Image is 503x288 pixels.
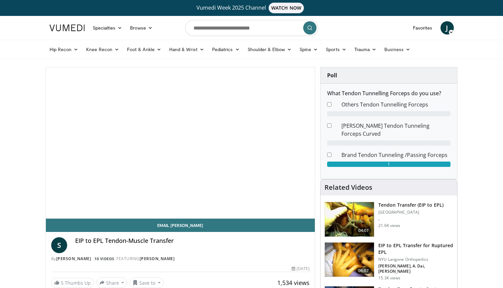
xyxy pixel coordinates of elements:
[378,257,453,262] p: NYU Langone Orthopedics
[324,202,453,237] a: 04:07 Tendon Transfer (EIP to EPL) [GEOGRAPHIC_DATA] . 21.6K views
[92,256,117,262] a: 10 Videos
[380,43,414,56] a: Business
[51,237,67,253] a: S
[336,122,455,138] dd: [PERSON_NAME] Tendon Tunneling Forceps Curved
[208,43,244,56] a: Pediatrics
[378,202,443,208] h3: Tendon Transfer (EIP to EPL)
[89,21,126,35] a: Specialties
[327,72,337,79] strong: Poll
[324,242,453,281] a: 06:07 EIP to EPL Transfer for Ruptured EPL NYU Langone Orthopedics [PERSON_NAME], A. Dai, [PERSON...
[378,210,443,215] p: [GEOGRAPHIC_DATA]
[165,43,208,56] a: Hand & Wrist
[51,256,310,262] div: By FEATURING
[440,21,454,35] a: J
[126,21,157,35] a: Browse
[327,90,450,97] h6: What Tendon Tunnelling Forceps do you use?
[61,280,63,286] span: 5
[140,256,175,261] a: [PERSON_NAME]
[51,3,453,13] a: Vumedi Week 2025 ChannelWATCH NOW
[46,67,315,219] video-js: Video Player
[296,43,322,56] a: Spine
[356,267,372,274] span: 06:07
[327,162,450,167] div: 1
[325,202,374,237] img: EIP_to_EPL_100010392_2.jpg.150x105_q85_crop-smart_upscale.jpg
[378,216,443,222] p: .
[378,275,400,281] p: 15.3K views
[269,3,304,13] span: WATCH NOW
[356,227,372,234] span: 04:07
[244,43,296,56] a: Shoulder & Elbow
[46,219,315,232] a: Email [PERSON_NAME]
[325,243,374,277] img: a4ffbba0-1ac7-42f2-b939-75c3e3ac8db6.150x105_q85_crop-smart_upscale.jpg
[185,20,318,36] input: Search topics, interventions
[378,242,453,255] h3: EIP to EPL Transfer for Ruptured EPL
[96,277,127,288] button: Share
[336,151,455,159] dd: Brand Tendon Tunneling /Passing Forceps
[130,277,164,288] button: Save to
[75,237,310,245] h4: EIP to EPL Tendon-Muscle Transfer
[350,43,381,56] a: Trauma
[336,101,455,108] dd: Others Tendon Tunnelling Forceps
[46,43,82,56] a: Hip Recon
[82,43,123,56] a: Knee Recon
[378,223,400,228] p: 21.6K views
[50,25,85,31] img: VuMedi Logo
[51,278,94,288] a: 5 Thumbs Up
[324,183,372,191] h4: Related Videos
[322,43,350,56] a: Sports
[277,279,310,287] span: 1,534 views
[292,266,310,272] div: [DATE]
[56,256,91,261] a: [PERSON_NAME]
[378,263,453,274] p: [PERSON_NAME], A. Dai, [PERSON_NAME]
[409,21,437,35] a: Favorites
[123,43,165,56] a: Foot & Ankle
